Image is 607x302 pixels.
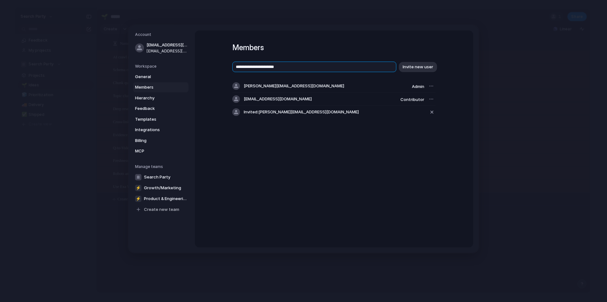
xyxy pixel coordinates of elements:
h5: Manage teams [135,164,188,169]
a: Hierarchy [133,93,188,103]
span: [EMAIL_ADDRESS][DOMAIN_NAME] [244,96,312,102]
button: Invite new user [399,62,437,72]
span: Members [135,84,176,91]
span: Contributor [400,97,424,102]
span: Integrations [135,127,176,133]
span: Admin [412,84,424,89]
a: Templates [133,114,188,124]
span: Search Party [144,174,170,180]
span: MCP [135,148,176,154]
span: Invited: [PERSON_NAME][EMAIL_ADDRESS][DOMAIN_NAME] [244,109,359,115]
a: Billing [133,135,188,145]
a: ⚡Growth/Marketing [133,183,188,193]
a: Feedback [133,104,188,114]
span: Invite new user [403,64,433,70]
a: ⚡Product & Engineering [133,193,188,204]
span: Hierarchy [135,95,176,101]
h1: Members [232,42,436,53]
h5: Account [135,32,188,37]
div: ⚡ [135,195,141,202]
h5: Workspace [135,63,188,69]
span: General [135,73,176,80]
span: Growth/Marketing [144,185,181,191]
a: General [133,71,188,82]
a: MCP [133,146,188,156]
a: Integrations [133,125,188,135]
span: Billing [135,137,176,144]
span: Create new team [144,206,179,213]
span: Product & Engineering [144,196,187,202]
span: Feedback [135,105,176,112]
a: [EMAIL_ADDRESS][DOMAIN_NAME][EMAIL_ADDRESS][DOMAIN_NAME] [133,40,188,56]
a: Members [133,82,188,92]
a: Create new team [133,204,188,214]
div: ⚡ [135,185,141,191]
span: [EMAIL_ADDRESS][DOMAIN_NAME] [147,48,187,54]
span: [PERSON_NAME][EMAIL_ADDRESS][DOMAIN_NAME] [244,83,344,89]
span: [EMAIL_ADDRESS][DOMAIN_NAME] [147,42,187,48]
a: Search Party [133,172,188,182]
span: Templates [135,116,176,122]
